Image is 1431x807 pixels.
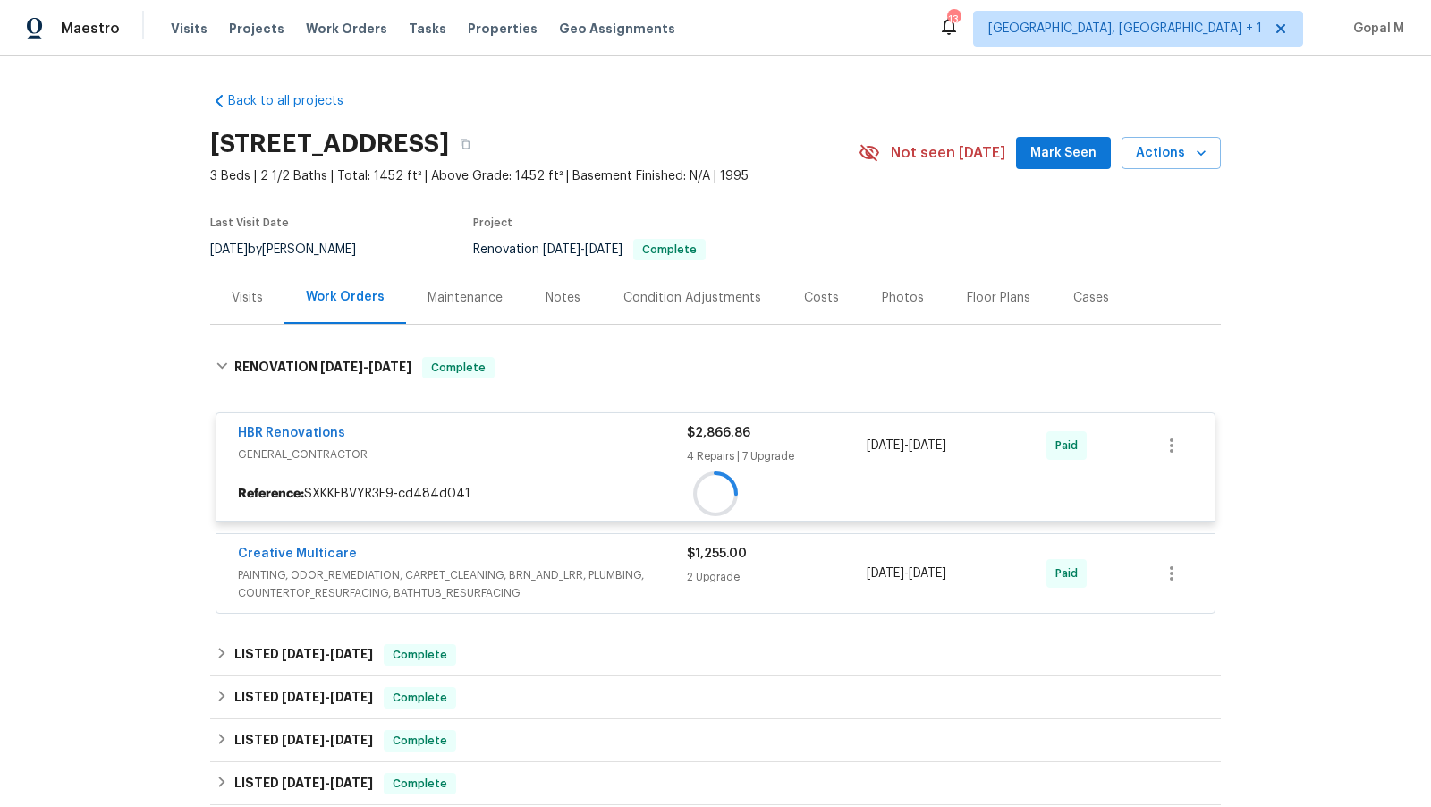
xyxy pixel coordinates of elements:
div: Visits [232,289,263,307]
span: Geo Assignments [559,20,675,38]
span: Work Orders [306,20,387,38]
span: $2,866.86 [687,427,750,439]
span: Mark Seen [1030,142,1097,165]
div: Notes [546,289,580,307]
span: Gopal M [1346,20,1404,38]
span: [DATE] [282,734,325,746]
span: $1,255.00 [687,548,747,560]
span: Complete [635,244,704,255]
span: Complete [385,775,454,793]
span: [DATE] [368,361,411,373]
span: [DATE] [867,439,904,452]
span: Paid [1055,565,1085,582]
div: Floor Plans [967,289,1030,307]
span: [DATE] [543,243,580,256]
span: - [543,243,622,256]
span: [DATE] [909,567,946,580]
span: Not seen [DATE] [891,144,1005,162]
span: [DATE] [330,691,373,703]
span: Complete [385,732,454,750]
div: LISTED [DATE]-[DATE]Complete [210,633,1221,676]
span: [DATE] [282,777,325,789]
span: Complete [385,689,454,707]
h6: RENOVATION [234,357,411,378]
div: Costs [804,289,839,307]
h6: LISTED [234,730,373,752]
span: Visits [171,20,207,38]
span: Project [473,217,512,228]
h2: [STREET_ADDRESS] [210,135,449,153]
div: LISTED [DATE]-[DATE]Complete [210,762,1221,805]
span: [DATE] [330,648,373,660]
div: 2 Upgrade [687,568,867,586]
span: Complete [424,359,493,377]
span: [DATE] [320,361,363,373]
span: - [320,361,411,373]
span: [DATE] [585,243,622,256]
span: PAINTING, ODOR_REMEDIATION, CARPET_CLEANING, BRN_AND_LRR, PLUMBING, COUNTERTOP_RESURFACING, BATHT... [238,566,687,602]
span: [DATE] [867,567,904,580]
span: Projects [229,20,284,38]
div: 13 [947,11,960,29]
div: Cases [1073,289,1109,307]
span: - [282,691,373,703]
h6: LISTED [234,644,373,666]
button: Copy Address [449,128,481,160]
span: - [282,734,373,746]
span: [DATE] [909,439,946,452]
div: Work Orders [306,288,385,306]
div: by [PERSON_NAME] [210,239,377,260]
div: Maintenance [428,289,503,307]
button: Actions [1122,137,1221,170]
h6: LISTED [234,687,373,709]
span: [DATE] [282,691,325,703]
span: Maestro [61,20,120,38]
span: - [282,648,373,660]
span: Actions [1136,142,1207,165]
span: Paid [1055,437,1085,454]
span: [DATE] [210,243,248,256]
button: Mark Seen [1016,137,1111,170]
span: Complete [385,646,454,664]
div: LISTED [DATE]-[DATE]Complete [210,719,1221,762]
span: - [867,565,946,582]
a: Back to all projects [210,92,382,110]
a: HBR Renovations [238,427,345,439]
span: GENERAL_CONTRACTOR [238,446,687,463]
span: Properties [468,20,538,38]
span: [DATE] [282,648,325,660]
span: 3 Beds | 2 1/2 Baths | Total: 1452 ft² | Above Grade: 1452 ft² | Basement Finished: N/A | 1995 [210,167,859,185]
div: LISTED [DATE]-[DATE]Complete [210,676,1221,719]
div: RENOVATION [DATE]-[DATE]Complete [210,339,1221,396]
span: Last Visit Date [210,217,289,228]
span: Tasks [409,22,446,35]
div: Condition Adjustments [623,289,761,307]
span: [DATE] [330,777,373,789]
div: 4 Repairs | 7 Upgrade [687,447,867,465]
h6: LISTED [234,773,373,794]
span: [DATE] [330,734,373,746]
span: - [867,437,946,454]
span: - [282,777,373,789]
a: Creative Multicare [238,548,357,560]
div: Photos [882,289,924,307]
span: [GEOGRAPHIC_DATA], [GEOGRAPHIC_DATA] + 1 [988,20,1262,38]
span: Renovation [473,243,706,256]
